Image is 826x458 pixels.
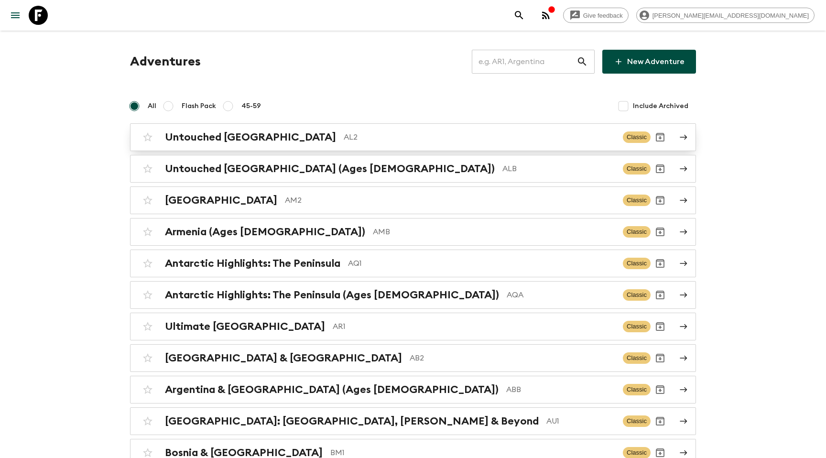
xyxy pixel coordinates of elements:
span: Classic [623,226,651,238]
p: ALB [502,163,615,174]
button: search adventures [510,6,529,25]
button: Archive [651,412,670,431]
h2: Antarctic Highlights: The Peninsula (Ages [DEMOGRAPHIC_DATA]) [165,289,499,301]
a: Give feedback [563,8,629,23]
p: AB2 [410,352,615,364]
button: Archive [651,380,670,399]
a: Argentina & [GEOGRAPHIC_DATA] (Ages [DEMOGRAPHIC_DATA])ABBClassicArchive [130,376,696,403]
span: Classic [623,163,651,174]
a: Antarctic Highlights: The PeninsulaAQ1ClassicArchive [130,250,696,277]
h2: Armenia (Ages [DEMOGRAPHIC_DATA]) [165,226,365,238]
a: Armenia (Ages [DEMOGRAPHIC_DATA])AMBClassicArchive [130,218,696,246]
span: Classic [623,415,651,427]
a: Untouched [GEOGRAPHIC_DATA]AL2ClassicArchive [130,123,696,151]
span: Include Archived [633,101,688,111]
span: Classic [623,195,651,206]
span: Flash Pack [182,101,216,111]
a: Ultimate [GEOGRAPHIC_DATA]AR1ClassicArchive [130,313,696,340]
input: e.g. AR1, Argentina [472,48,576,75]
button: Archive [651,317,670,336]
a: Antarctic Highlights: The Peninsula (Ages [DEMOGRAPHIC_DATA])AQAClassicArchive [130,281,696,309]
h2: [GEOGRAPHIC_DATA] [165,194,277,207]
a: New Adventure [602,50,696,74]
h2: [GEOGRAPHIC_DATA]: [GEOGRAPHIC_DATA], [PERSON_NAME] & Beyond [165,415,539,427]
p: AMB [373,226,615,238]
button: Archive [651,254,670,273]
span: Classic [623,321,651,332]
a: Untouched [GEOGRAPHIC_DATA] (Ages [DEMOGRAPHIC_DATA])ALBClassicArchive [130,155,696,183]
h2: Antarctic Highlights: The Peninsula [165,257,340,270]
span: Classic [623,352,651,364]
h2: Ultimate [GEOGRAPHIC_DATA] [165,320,325,333]
button: Archive [651,128,670,147]
p: AQ1 [348,258,615,269]
p: ABB [506,384,615,395]
span: Give feedback [578,12,628,19]
span: Classic [623,289,651,301]
p: AU1 [546,415,615,427]
p: AQA [507,289,615,301]
p: AR1 [333,321,615,332]
div: [PERSON_NAME][EMAIL_ADDRESS][DOMAIN_NAME] [636,8,815,23]
button: Archive [651,222,670,241]
a: [GEOGRAPHIC_DATA]AM2ClassicArchive [130,186,696,214]
button: Archive [651,285,670,305]
span: [PERSON_NAME][EMAIL_ADDRESS][DOMAIN_NAME] [647,12,814,19]
span: 45-59 [241,101,261,111]
h1: Adventures [130,52,201,71]
span: Classic [623,384,651,395]
h2: Untouched [GEOGRAPHIC_DATA] [165,131,336,143]
span: Classic [623,258,651,269]
p: AM2 [285,195,615,206]
button: Archive [651,191,670,210]
button: menu [6,6,25,25]
button: Archive [651,159,670,178]
a: [GEOGRAPHIC_DATA]: [GEOGRAPHIC_DATA], [PERSON_NAME] & BeyondAU1ClassicArchive [130,407,696,435]
a: [GEOGRAPHIC_DATA] & [GEOGRAPHIC_DATA]AB2ClassicArchive [130,344,696,372]
span: All [148,101,156,111]
span: Classic [623,131,651,143]
button: Archive [651,349,670,368]
h2: Argentina & [GEOGRAPHIC_DATA] (Ages [DEMOGRAPHIC_DATA]) [165,383,499,396]
h2: [GEOGRAPHIC_DATA] & [GEOGRAPHIC_DATA] [165,352,402,364]
h2: Untouched [GEOGRAPHIC_DATA] (Ages [DEMOGRAPHIC_DATA]) [165,163,495,175]
p: AL2 [344,131,615,143]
